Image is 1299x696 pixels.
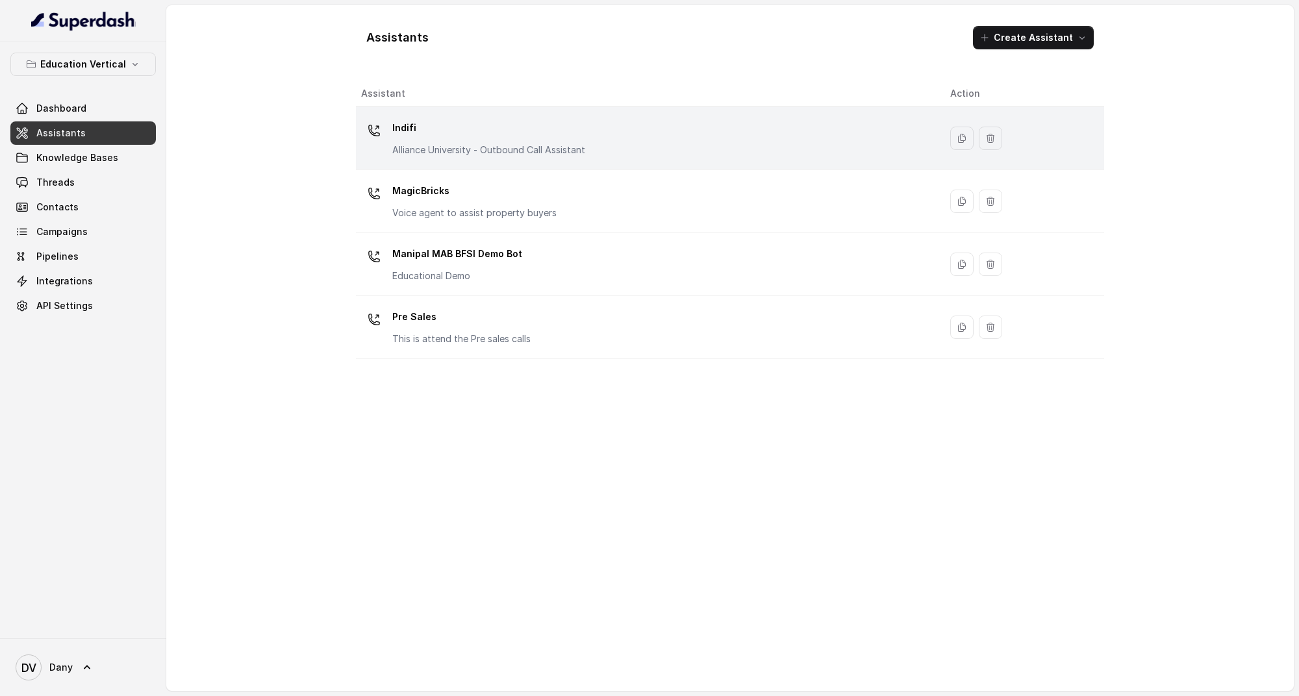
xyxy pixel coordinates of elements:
[10,53,156,76] button: Education Vertical
[973,26,1094,49] button: Create Assistant
[356,81,940,107] th: Assistant
[36,127,86,140] span: Assistants
[36,176,75,189] span: Threads
[36,151,118,164] span: Knowledge Bases
[392,269,522,282] p: Educational Demo
[392,206,557,219] p: Voice agent to assist property buyers
[366,27,429,48] h1: Assistants
[392,143,585,156] p: Alliance University - Outbound Call Assistant
[940,81,1104,107] th: Action
[36,275,93,288] span: Integrations
[36,250,79,263] span: Pipelines
[10,171,156,194] a: Threads
[10,269,156,293] a: Integrations
[392,243,522,264] p: Manipal MAB BFSI Demo Bot
[36,102,86,115] span: Dashboard
[10,245,156,268] a: Pipelines
[392,332,531,345] p: This is attend the Pre sales calls
[36,225,88,238] span: Campaigns
[49,661,73,674] span: Dany
[36,201,79,214] span: Contacts
[31,10,136,31] img: light.svg
[392,118,585,138] p: Indifi
[10,649,156,686] a: Dany
[10,195,156,219] a: Contacts
[21,661,36,675] text: DV
[10,97,156,120] a: Dashboard
[10,146,156,169] a: Knowledge Bases
[10,294,156,317] a: API Settings
[40,56,126,72] p: Education Vertical
[10,220,156,243] a: Campaigns
[392,180,557,201] p: MagicBricks
[392,306,531,327] p: Pre Sales
[36,299,93,312] span: API Settings
[10,121,156,145] a: Assistants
